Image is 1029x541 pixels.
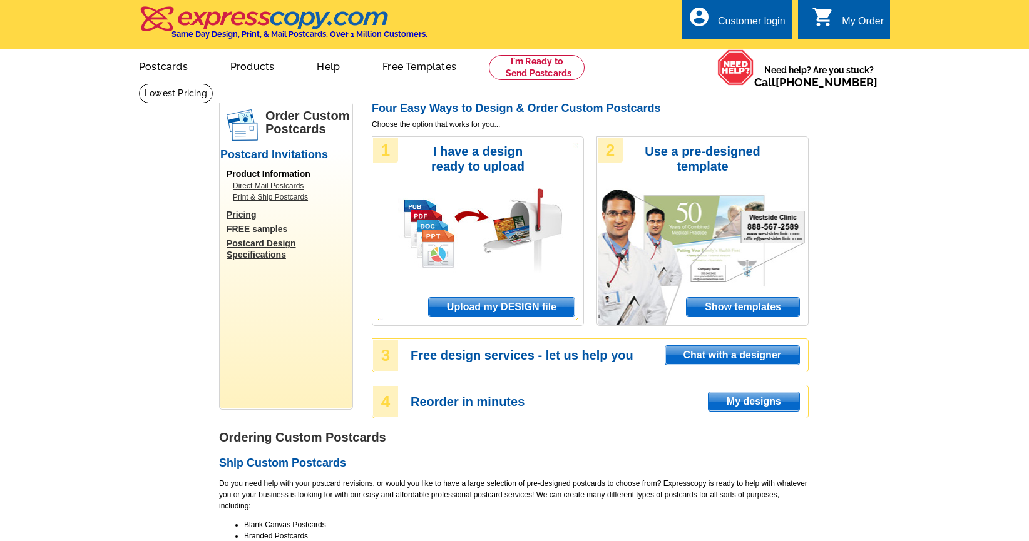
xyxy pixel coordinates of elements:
div: 3 [373,340,398,371]
a: Help [297,51,360,80]
a: Free Templates [362,51,476,80]
i: shopping_cart [812,6,834,28]
a: Pricing [227,209,352,220]
a: My designs [708,392,800,412]
a: Chat with a designer [665,345,800,365]
span: Upload my DESIGN file [429,298,575,316]
div: 4 [373,386,398,417]
a: Postcard Design Specifications [227,238,352,260]
h2: Postcard Invitations [220,148,352,162]
span: Choose the option that works for you... [372,119,809,130]
a: account_circle Customer login [688,14,786,29]
span: Chat with a designer [665,346,799,365]
a: Same Day Design, Print, & Mail Postcards. Over 1 Million Customers. [139,15,427,39]
a: Print & Ship Postcards [233,191,346,203]
h4: Same Day Design, Print, & Mail Postcards. Over 1 Million Customers. [171,29,427,39]
div: Customer login [718,16,786,33]
a: [PHONE_NUMBER] [776,76,878,89]
a: Show templates [686,297,800,317]
a: Upload my DESIGN file [428,297,575,317]
img: help [717,49,754,86]
strong: Ordering Custom Postcards [219,430,386,444]
h3: I have a design ready to upload [414,144,542,174]
a: Products [210,51,295,80]
span: My designs [709,392,799,411]
span: Product Information [227,169,310,179]
h3: Use a pre-designed template [638,144,767,174]
p: Do you need help with your postcard revisions, or would you like to have a large selection of pre... [219,478,809,512]
a: shopping_cart My Order [812,14,884,29]
span: Show templates [687,298,799,316]
i: account_circle [688,6,710,28]
h3: Free design services - let us help you [411,350,807,361]
h3: Reorder in minutes [411,396,807,407]
h2: Ship Custom Postcards [219,457,809,470]
div: 1 [373,138,398,163]
a: Postcards [119,51,208,80]
div: 2 [598,138,623,163]
div: My Order [842,16,884,33]
h1: Order Custom Postcards [265,109,352,136]
a: FREE samples [227,223,352,235]
li: Blank Canvas Postcards [244,519,809,530]
span: Call [754,76,878,89]
span: Need help? Are you stuck? [754,64,884,89]
h2: Four Easy Ways to Design & Order Custom Postcards [372,102,809,116]
a: Direct Mail Postcards [233,180,346,191]
img: postcards.png [227,109,258,141]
